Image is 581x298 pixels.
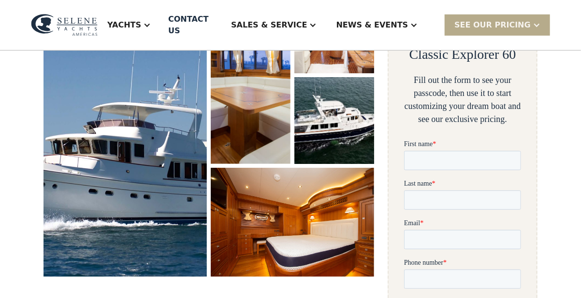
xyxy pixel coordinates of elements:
a: open lightbox [211,168,374,276]
a: open lightbox [294,77,374,164]
div: Contact US [168,14,214,37]
div: Sales & Service [221,6,326,44]
div: Yachts [98,6,160,44]
div: News & EVENTS [336,19,408,31]
div: Fill out the form to see your passcode, then use it to start customizing your dream boat and see ... [404,74,521,126]
div: Sales & Service [231,19,307,31]
div: SEE Our Pricing [445,14,550,35]
div: Yachts [107,19,141,31]
div: News & EVENTS [327,6,428,44]
img: logo [31,14,98,36]
div: SEE Our Pricing [454,19,531,31]
h2: Classic Explorer 60 [409,46,516,63]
